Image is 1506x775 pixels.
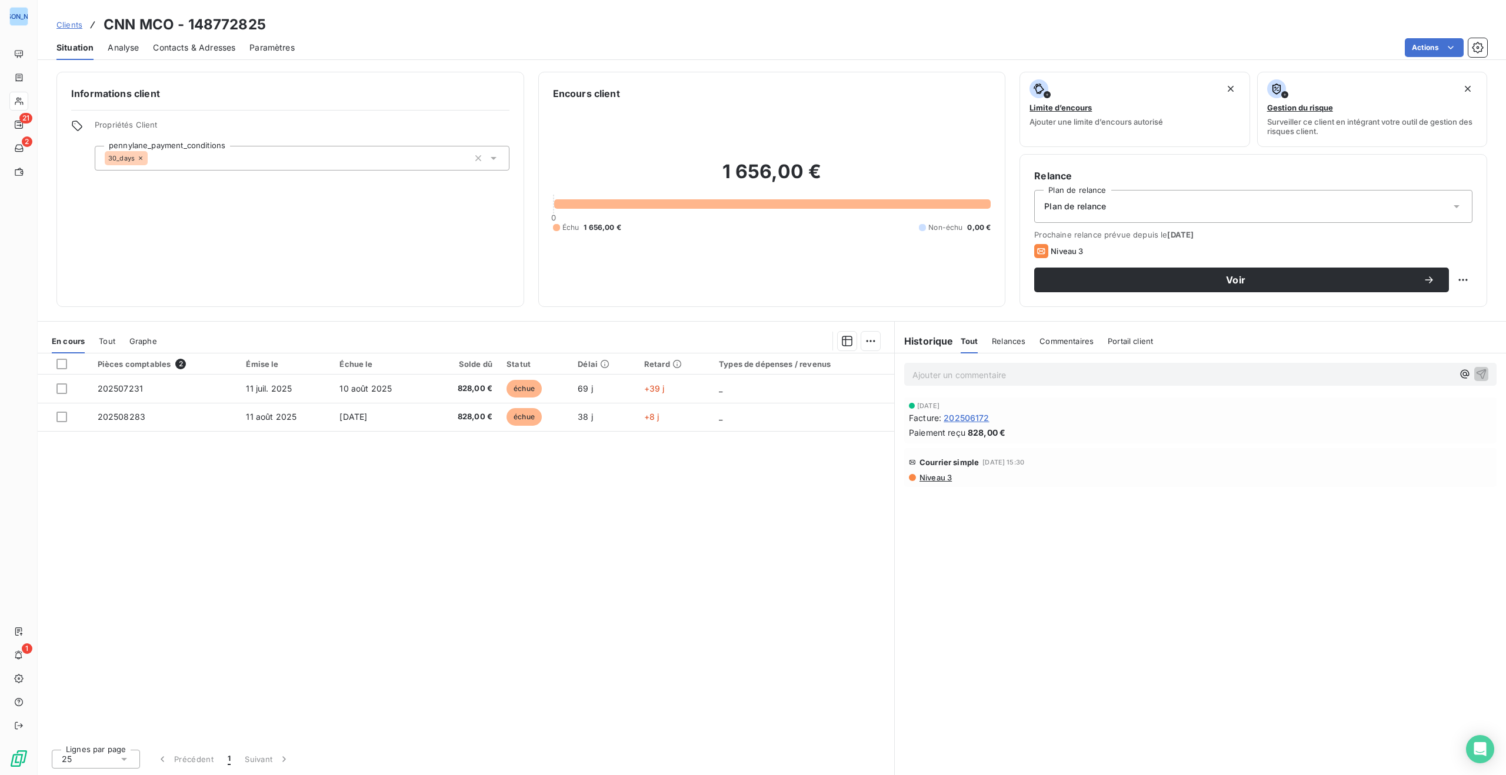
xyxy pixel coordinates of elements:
span: Contacts & Adresses [153,42,235,54]
div: Open Intercom Messenger [1466,735,1494,763]
h6: Informations client [71,86,509,101]
span: [DATE] [1167,230,1194,239]
div: Pièces comptables [98,359,232,369]
span: Limite d’encours [1029,103,1092,112]
span: 25 [62,753,72,765]
div: [PERSON_NAME] [9,7,28,26]
span: Plan de relance [1044,201,1106,212]
span: Portail client [1108,336,1153,346]
h3: CNN MCO - 148772825 [104,14,266,35]
span: [DATE] [339,412,367,422]
span: 11 juil. 2025 [246,383,292,393]
div: Solde dû [436,359,492,369]
span: [DATE] [917,402,939,409]
span: Non-échu [928,222,962,233]
button: Voir [1034,268,1449,292]
span: 1 [22,643,32,654]
span: Graphe [129,336,157,346]
div: Retard [644,359,705,369]
span: 30_days [108,155,135,162]
span: Relances [992,336,1025,346]
span: 202506172 [944,412,989,424]
span: Situation [56,42,94,54]
h2: 1 656,00 € [553,160,991,195]
span: échue [507,380,542,397]
span: 11 août 2025 [246,412,296,422]
span: 38 j [578,412,593,422]
div: Échue le [339,359,421,369]
span: Voir [1048,275,1423,285]
span: Courrier simple [919,457,979,467]
span: _ [719,383,722,393]
span: Analyse [108,42,139,54]
span: 0,00 € [967,222,991,233]
span: Tout [99,336,115,346]
span: 828,00 € [968,426,1005,439]
button: Précédent [149,747,221,771]
span: +39 j [644,383,665,393]
span: Ajouter une limite d’encours autorisé [1029,117,1163,126]
div: Types de dépenses / revenus [719,359,887,369]
span: Surveiller ce client en intégrant votre outil de gestion des risques client. [1267,117,1477,136]
span: Niveau 3 [1051,246,1083,256]
h6: Relance [1034,169,1472,183]
span: 21 [19,113,32,123]
span: 0 [551,213,556,222]
span: Échu [562,222,579,233]
div: Émise le [246,359,325,369]
span: 202508283 [98,412,145,422]
span: Paramètres [249,42,295,54]
h6: Encours client [553,86,620,101]
span: 828,00 € [436,411,492,423]
button: Limite d’encoursAjouter une limite d’encours autorisé [1019,72,1250,147]
span: +8 j [644,412,659,422]
input: Ajouter une valeur [148,153,157,163]
span: 1 656,00 € [584,222,621,233]
h6: Historique [895,334,954,348]
div: Délai [578,359,630,369]
span: Facture : [909,412,941,424]
span: 2 [175,359,186,369]
span: 1 [228,753,231,765]
span: Propriétés Client [95,120,509,136]
span: [DATE] 15:30 [982,459,1024,466]
span: 828,00 € [436,383,492,395]
span: Paiement reçu [909,426,965,439]
button: Actions [1405,38,1464,57]
span: Commentaires [1039,336,1094,346]
span: _ [719,412,722,422]
a: Clients [56,19,82,31]
span: Clients [56,20,82,29]
button: 1 [221,747,238,771]
span: Tout [961,336,978,346]
span: 10 août 2025 [339,383,392,393]
button: Suivant [238,747,297,771]
img: Logo LeanPay [9,749,28,768]
button: Gestion du risqueSurveiller ce client en intégrant votre outil de gestion des risques client. [1257,72,1487,147]
span: échue [507,408,542,426]
span: 202507231 [98,383,143,393]
span: Gestion du risque [1267,103,1333,112]
span: 2 [22,136,32,147]
span: Prochaine relance prévue depuis le [1034,230,1472,239]
span: 69 j [578,383,593,393]
div: Statut [507,359,564,369]
span: En cours [52,336,85,346]
span: Niveau 3 [918,473,952,482]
